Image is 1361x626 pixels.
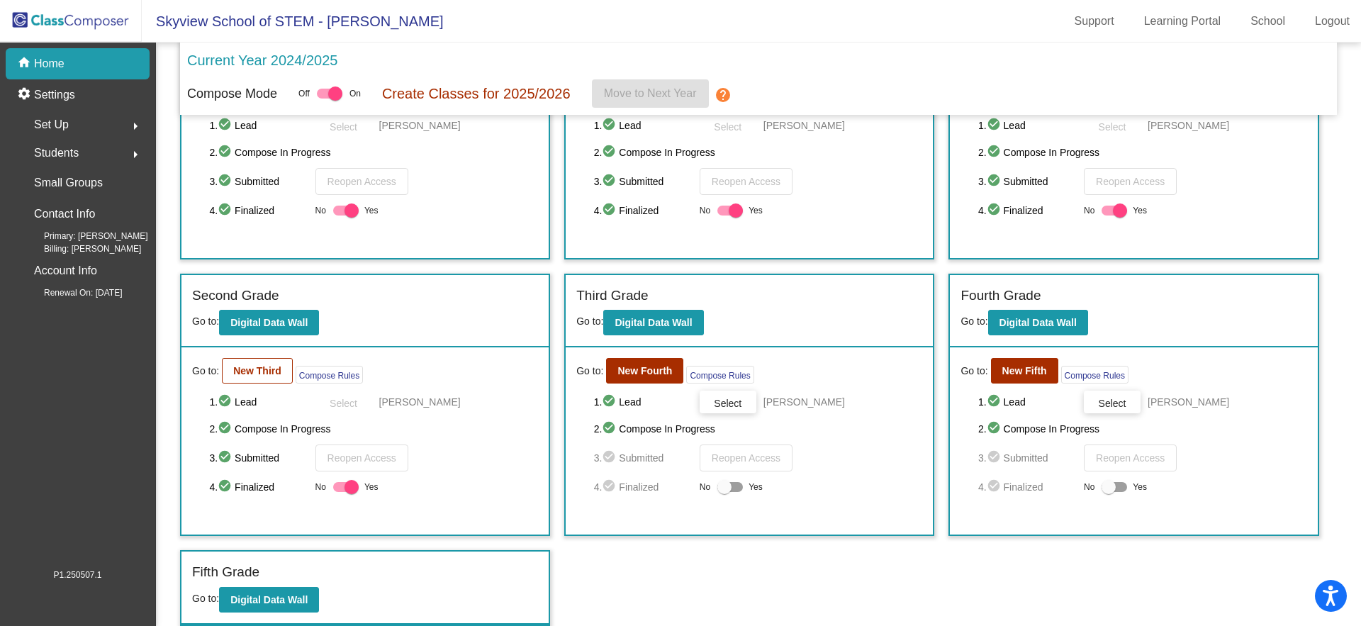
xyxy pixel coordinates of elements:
span: Select [714,121,741,133]
mat-icon: help [715,86,732,104]
button: Select [700,391,756,413]
span: 2. Compose In Progress [594,144,923,161]
mat-icon: check_circle [218,449,235,466]
button: Compose Rules [686,366,754,384]
p: Contact Info [34,204,95,224]
span: No [1084,204,1094,217]
span: Select [330,121,357,133]
span: On [349,87,361,100]
mat-icon: check_circle [987,479,1004,496]
span: Skyview School of STEM - [PERSON_NAME] [142,10,444,33]
span: 1. Lead [978,117,1077,134]
mat-icon: check_circle [218,202,235,219]
span: Yes [364,202,379,219]
span: No [700,204,710,217]
span: Yes [1133,202,1147,219]
a: School [1239,10,1296,33]
span: Reopen Access [712,176,780,187]
span: 2. Compose In Progress [209,420,538,437]
span: Reopen Access [327,452,396,464]
button: New Third [222,358,293,384]
button: Reopen Access [315,445,408,471]
span: Yes [1133,479,1147,496]
mat-icon: check_circle [602,420,619,437]
p: Account Info [34,261,97,281]
mat-icon: check_circle [987,202,1004,219]
a: Learning Portal [1133,10,1233,33]
span: Go to: [192,364,219,379]
span: [PERSON_NAME] [763,395,845,409]
span: 3. Submitted [594,173,693,190]
mat-icon: check_circle [602,202,619,219]
b: Digital Data Wall [615,317,692,328]
span: 2. Compose In Progress [209,144,538,161]
span: 2. Compose In Progress [978,420,1307,437]
span: No [315,481,326,493]
mat-icon: check_circle [987,393,1004,410]
span: [PERSON_NAME] [1148,118,1229,133]
button: Reopen Access [1084,445,1177,471]
button: Select [1084,391,1141,413]
span: Select [1099,398,1126,409]
button: Digital Data Wall [988,310,1088,335]
mat-icon: settings [17,86,34,104]
mat-icon: check_circle [602,117,619,134]
button: Reopen Access [700,445,792,471]
mat-icon: check_circle [987,144,1004,161]
mat-icon: check_circle [987,117,1004,134]
b: Digital Data Wall [230,317,308,328]
p: Create Classes for 2025/2026 [382,83,571,104]
button: New Fourth [606,358,683,384]
p: Current Year 2024/2025 [187,50,337,71]
button: Select [315,114,372,137]
mat-icon: check_circle [218,393,235,410]
span: Go to: [576,315,603,327]
label: Fifth Grade [192,562,259,583]
span: Students [34,143,79,163]
span: 4. Finalized [978,479,1077,496]
span: Go to: [192,593,219,604]
span: 3. Submitted [978,173,1077,190]
span: Off [298,87,310,100]
span: [PERSON_NAME] [1148,395,1229,409]
button: Digital Data Wall [219,587,319,613]
mat-icon: check_circle [987,173,1004,190]
span: 4. Finalized [209,479,308,496]
span: 4. Finalized [209,202,308,219]
span: 4. Finalized [594,202,693,219]
button: Digital Data Wall [603,310,703,335]
mat-icon: check_circle [602,144,619,161]
button: Select [700,114,756,137]
mat-icon: check_circle [602,449,619,466]
label: Third Grade [576,286,648,306]
button: Digital Data Wall [219,310,319,335]
mat-icon: check_circle [218,117,235,134]
mat-icon: check_circle [987,420,1004,437]
span: Primary: [PERSON_NAME] [21,230,148,242]
span: 3. Submitted [209,173,308,190]
p: Home [34,55,65,72]
span: No [1084,481,1094,493]
mat-icon: check_circle [218,173,235,190]
mat-icon: check_circle [602,393,619,410]
span: Reopen Access [712,452,780,464]
p: Settings [34,86,75,104]
span: 1. Lead [209,393,308,410]
p: Small Groups [34,173,103,193]
mat-icon: check_circle [218,144,235,161]
span: Move to Next Year [604,87,697,99]
span: Set Up [34,115,69,135]
button: Select [315,391,372,413]
span: Renewal On: [DATE] [21,286,122,299]
span: No [315,204,326,217]
label: Second Grade [192,286,279,306]
span: 4. Finalized [978,202,1077,219]
span: Reopen Access [1096,176,1165,187]
span: Yes [364,479,379,496]
span: Go to: [960,315,987,327]
span: Select [714,398,741,409]
span: 1. Lead [978,393,1077,410]
span: 1. Lead [594,117,693,134]
span: [PERSON_NAME] [763,118,845,133]
b: New Fifth [1002,365,1047,376]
